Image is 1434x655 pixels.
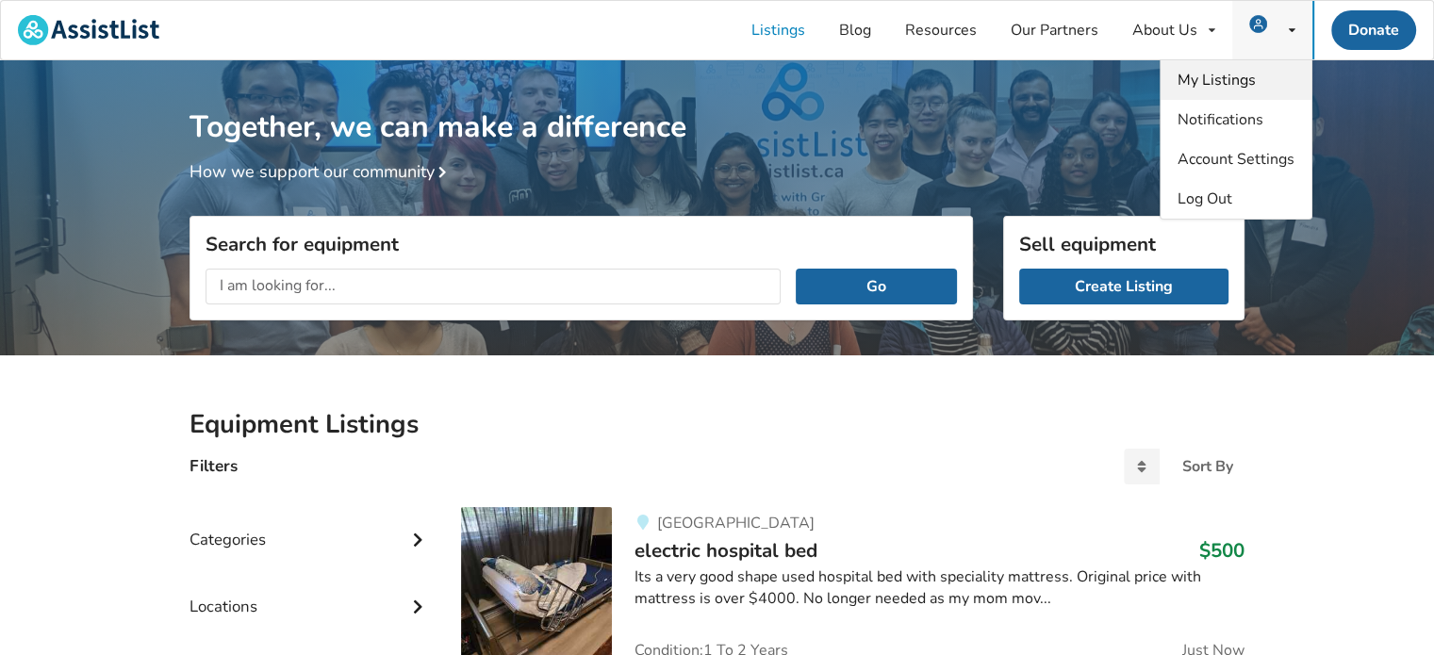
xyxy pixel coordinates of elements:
[206,232,957,256] h3: Search for equipment
[1249,15,1267,33] img: user icon
[206,269,781,304] input: I am looking for...
[1199,538,1244,563] h3: $500
[656,513,814,533] span: [GEOGRAPHIC_DATA]
[18,15,159,45] img: assistlist-logo
[190,60,1244,146] h1: Together, we can make a difference
[190,160,453,183] a: How we support our community
[190,455,238,477] h4: Filters
[1019,232,1228,256] h3: Sell equipment
[1178,109,1263,130] span: Notifications
[190,559,431,626] div: Locations
[190,408,1244,441] h2: Equipment Listings
[635,537,817,564] span: electric hospital bed
[822,1,888,59] a: Blog
[734,1,822,59] a: Listings
[994,1,1115,59] a: Our Partners
[796,269,957,304] button: Go
[1182,459,1233,474] div: Sort By
[1178,149,1294,170] span: Account Settings
[190,492,431,559] div: Categories
[635,566,1244,610] div: Its a very good shape used hospital bed with speciality mattress. Original price with mattress is...
[1019,269,1228,304] a: Create Listing
[1331,10,1416,50] a: Donate
[888,1,994,59] a: Resources
[1178,70,1256,90] span: My Listings
[1178,188,1232,209] span: Log Out
[1132,23,1197,38] div: About Us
